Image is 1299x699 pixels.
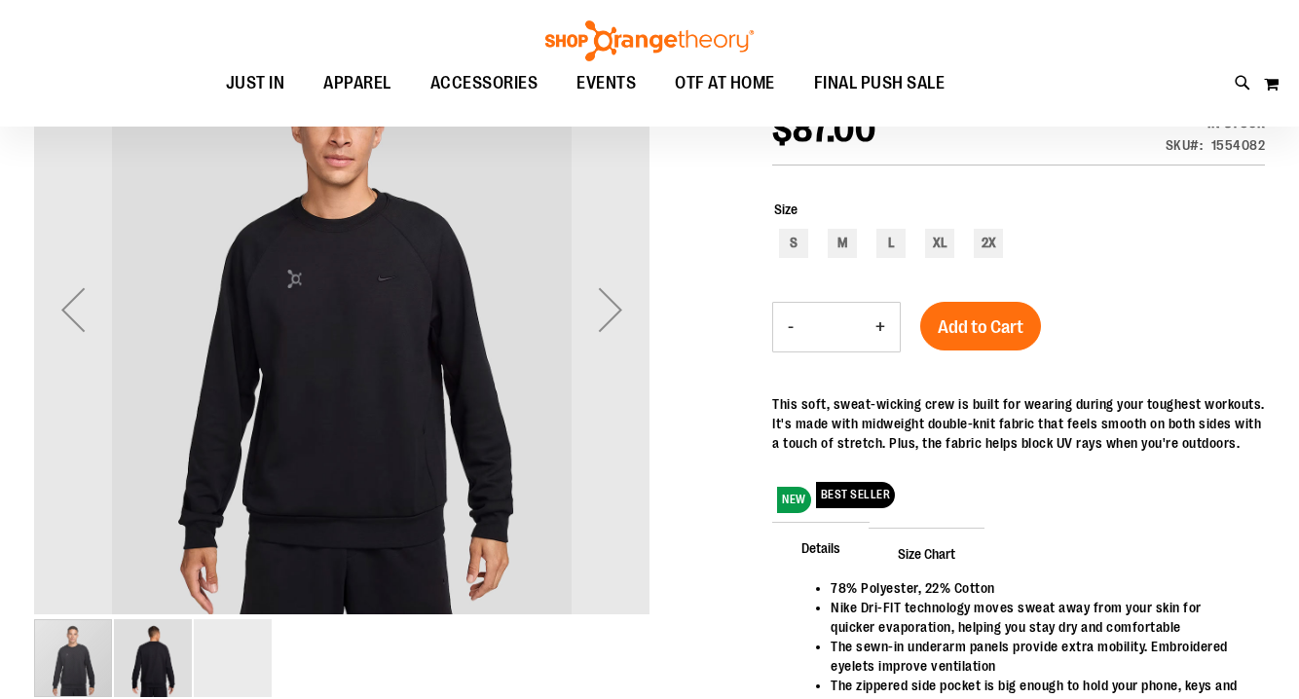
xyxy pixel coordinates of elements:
[194,617,272,699] div: image 3 of 3
[34,617,114,699] div: image 1 of 3
[323,61,391,105] span: APPAREL
[773,303,808,351] button: Decrease product quantity
[206,61,305,106] a: JUST IN
[779,229,808,258] div: S
[772,522,870,572] span: Details
[304,61,411,105] a: APPAREL
[34,2,649,617] div: Nike Unisex Dri-FIT UV Versatile Crew Sweatshirt
[114,619,192,697] img: Nike Unisex Dri-FIT UV Versatile Crew Sweatshirt
[572,2,649,617] div: Next
[430,61,538,105] span: ACCESSORIES
[1166,137,1204,153] strong: SKU
[808,304,861,350] input: Product quantity
[974,229,1003,258] div: 2X
[557,61,655,106] a: EVENTS
[831,598,1245,637] li: Nike Dri-FIT technology moves sweat away from your skin for quicker evaporation, helping you stay...
[869,528,984,578] span: Size Chart
[795,61,965,106] a: FINAL PUSH SALE
[938,316,1023,338] span: Add to Cart
[655,61,795,106] a: OTF AT HOME
[828,229,857,258] div: M
[777,487,811,513] span: NEW
[675,61,775,105] span: OTF AT HOME
[831,637,1245,676] li: The sewn-in underarm panels provide extra mobility. Embroidered eyelets improve ventilation
[772,394,1265,453] div: This soft, sweat-wicking crew is built for wearing during your toughest workouts. It's made with ...
[34,2,649,699] div: carousel
[576,61,636,105] span: EVENTS
[34,2,112,617] div: Previous
[831,578,1245,598] li: 78% Polyester, 22% Cotton
[814,61,946,105] span: FINAL PUSH SALE
[876,229,906,258] div: L
[114,617,194,699] div: image 2 of 3
[925,229,954,258] div: XL
[774,202,798,217] span: Size
[411,61,558,106] a: ACCESSORIES
[816,482,896,508] span: BEST SELLER
[772,110,875,150] span: $87.00
[1211,135,1266,155] div: 1554082
[542,20,757,61] img: Shop Orangetheory
[226,61,285,105] span: JUST IN
[920,302,1041,350] button: Add to Cart
[861,303,900,351] button: Increase product quantity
